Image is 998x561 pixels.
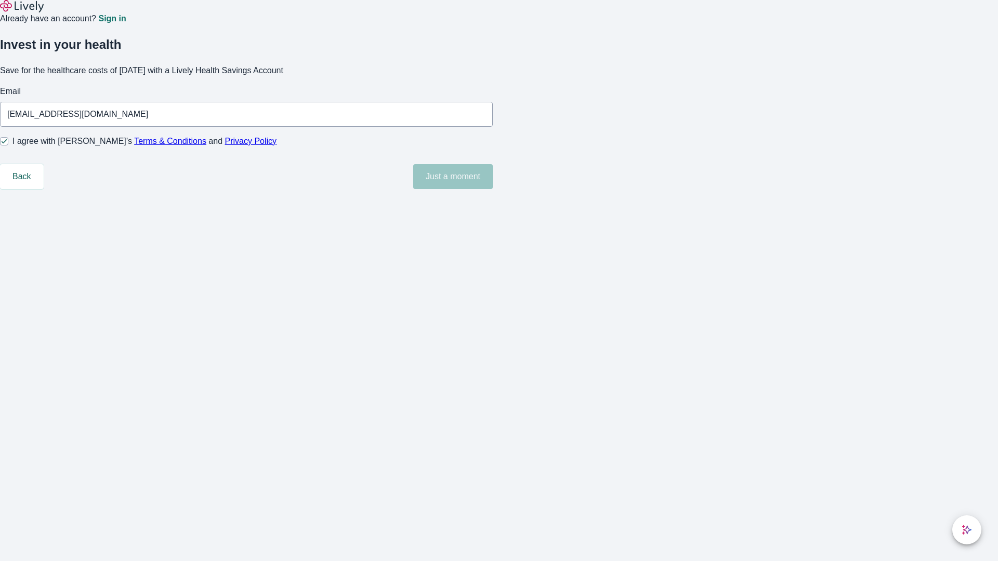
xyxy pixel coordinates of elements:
a: Sign in [98,15,126,23]
svg: Lively AI Assistant [962,525,972,535]
button: chat [952,515,981,544]
a: Privacy Policy [225,137,277,145]
a: Terms & Conditions [134,137,206,145]
span: I agree with [PERSON_NAME]’s and [12,135,277,148]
